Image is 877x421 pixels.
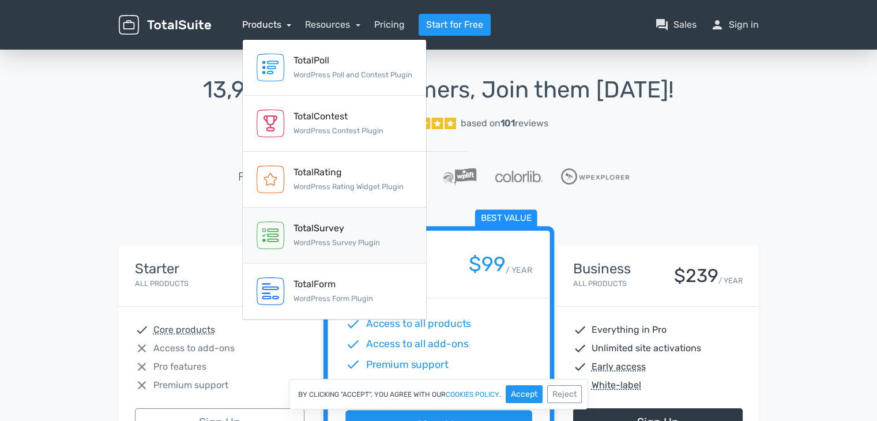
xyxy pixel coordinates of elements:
small: / YEAR [718,275,743,286]
strong: 101 [500,118,515,129]
span: close [135,360,149,374]
span: close [135,341,149,355]
abbr: Early access [592,360,646,374]
span: Everything in Pro [592,323,667,337]
span: Premium support [366,357,448,372]
a: TotalSurvey WordPress Survey Plugin [243,208,426,264]
span: Access to all products [366,317,471,332]
img: TotalForm [257,277,284,305]
div: based on reviews [461,116,548,130]
a: cookies policy [446,391,499,398]
h5: Featured in [238,170,298,183]
span: check [345,317,360,332]
span: Unlimited site activations [592,341,701,355]
small: All Products [573,279,627,288]
span: Pro features [153,360,206,374]
a: TotalForm WordPress Form Plugin [243,264,426,319]
abbr: Core products [153,323,215,337]
div: TotalContest [293,110,383,123]
span: 1 Site activation [366,377,441,392]
span: check [135,323,149,337]
span: Best value [475,210,537,228]
div: $239 [674,266,718,286]
img: TotalPoll [257,54,284,81]
small: WordPress Contest Plugin [293,126,383,135]
a: Excellent 5/5 based on101reviews [119,112,759,135]
small: WordPress Survey Plugin [293,238,380,247]
a: question_answerSales [655,18,697,32]
img: Colorlib [495,171,543,182]
div: By clicking "Accept", you agree with our . [289,379,588,409]
span: check [573,323,587,337]
a: Resources [305,19,360,30]
span: check [345,357,360,372]
h4: Business [573,261,631,276]
small: WordPress Rating Widget Plugin [293,182,404,191]
div: TotalSurvey [293,221,380,235]
small: WordPress Form Plugin [293,294,373,303]
span: question_answer [655,18,669,32]
span: person [710,18,724,32]
small: WordPress Poll and Contest Plugin [293,70,412,79]
img: TotalSurvey [257,221,284,249]
a: personSign in [710,18,759,32]
span: Access to all add-ons [366,337,468,352]
h4: Starter [135,261,189,276]
button: Accept [506,385,543,403]
img: TotalSuite for WordPress [119,15,211,35]
h1: 13,945 Happy Customers, Join them [DATE]! [119,77,759,103]
img: TotalContest [257,110,284,137]
a: Products [242,19,292,30]
div: $99 [468,253,505,276]
a: TotalPoll WordPress Poll and Contest Plugin [243,40,426,96]
a: TotalRating WordPress Rating Widget Plugin [243,152,426,208]
span: check [573,341,587,355]
div: TotalForm [293,277,373,291]
span: check [345,337,360,352]
button: Reject [547,385,582,403]
img: TotalRating [257,166,284,193]
span: check [573,360,587,374]
img: WPExplorer [561,168,630,185]
a: Start for Free [419,14,491,36]
span: check [345,377,360,392]
div: TotalPoll [293,54,412,67]
small: / YEAR [505,264,532,276]
div: TotalRating [293,166,404,179]
span: Access to add-ons [153,341,235,355]
small: All Products [135,279,189,288]
a: Pricing [374,18,405,32]
img: WPLift [442,168,476,185]
a: TotalContest WordPress Contest Plugin [243,96,426,152]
